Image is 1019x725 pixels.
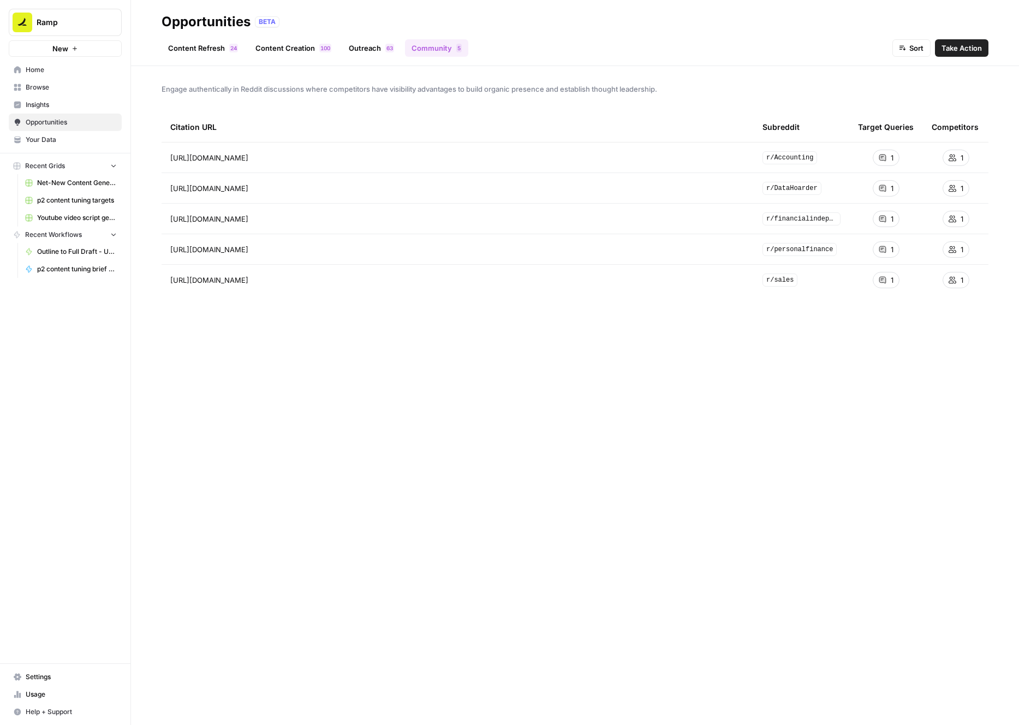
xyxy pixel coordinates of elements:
[762,182,821,195] span: r/DataHoarder
[891,152,893,163] span: 1
[9,114,122,131] a: Opportunities
[9,227,122,243] button: Recent Workflows
[891,213,893,224] span: 1
[9,9,122,36] button: Workspace: Ramp
[20,243,122,260] a: Outline to Full Draft - Updated 9/5
[20,260,122,278] a: p2 content tuning brief generator – 9/14 update
[26,82,117,92] span: Browse
[385,44,394,52] div: 63
[762,151,817,164] span: r/Accounting
[25,230,82,240] span: Recent Workflows
[37,17,103,28] span: Ramp
[327,44,330,52] span: 0
[762,112,800,142] div: Subreddit
[456,44,462,52] div: 5
[162,13,251,31] div: Opportunities
[320,44,324,52] span: 1
[324,44,327,52] span: 0
[932,112,979,142] div: Competitors
[37,178,117,188] span: Net-New Content Generator - Grid Template
[892,39,931,57] button: Sort
[961,275,963,286] span: 1
[762,274,797,287] span: r/sales
[891,275,893,286] span: 1
[941,43,982,54] span: Take Action
[229,44,238,52] div: 24
[20,192,122,209] a: p2 content tuning targets
[170,244,248,255] span: [URL][DOMAIN_NAME]
[319,44,331,52] div: 100
[170,183,248,194] span: [URL][DOMAIN_NAME]
[9,158,122,174] button: Recent Grids
[37,213,117,223] span: Youtube video script generator
[961,244,963,255] span: 1
[249,39,338,57] a: Content Creation100
[234,44,237,52] span: 4
[405,39,468,57] a: Community5
[9,703,122,721] button: Help + Support
[37,247,117,257] span: Outline to Full Draft - Updated 9/5
[25,161,65,171] span: Recent Grids
[9,686,122,703] a: Usage
[961,183,963,194] span: 1
[26,65,117,75] span: Home
[762,243,837,256] span: r/personalfinance
[52,43,68,54] span: New
[457,44,461,52] span: 5
[26,117,117,127] span: Opportunities
[891,183,893,194] span: 1
[858,112,914,142] div: Target Queries
[170,275,248,286] span: [URL][DOMAIN_NAME]
[935,39,988,57] button: Take Action
[170,152,248,163] span: [URL][DOMAIN_NAME]
[26,135,117,145] span: Your Data
[961,213,963,224] span: 1
[390,44,393,52] span: 3
[891,244,893,255] span: 1
[170,112,745,142] div: Citation URL
[762,212,841,225] span: r/financialindependence
[162,39,245,57] a: Content Refresh24
[26,100,117,110] span: Insights
[37,195,117,205] span: p2 content tuning targets
[20,174,122,192] a: Net-New Content Generator - Grid Template
[9,96,122,114] a: Insights
[20,209,122,227] a: Youtube video script generator
[9,79,122,96] a: Browse
[342,39,401,57] a: Outreach63
[961,152,963,163] span: 1
[170,213,248,224] span: [URL][DOMAIN_NAME]
[26,690,117,699] span: Usage
[909,43,923,54] span: Sort
[162,84,988,94] span: Engage authentically in Reddit discussions where competitors have visibility advantages to build ...
[26,672,117,682] span: Settings
[37,264,117,274] span: p2 content tuning brief generator – 9/14 update
[13,13,32,32] img: Ramp Logo
[9,61,122,79] a: Home
[386,44,390,52] span: 6
[9,131,122,148] a: Your Data
[26,707,117,717] span: Help + Support
[255,16,279,27] div: BETA
[230,44,234,52] span: 2
[9,668,122,686] a: Settings
[9,40,122,57] button: New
